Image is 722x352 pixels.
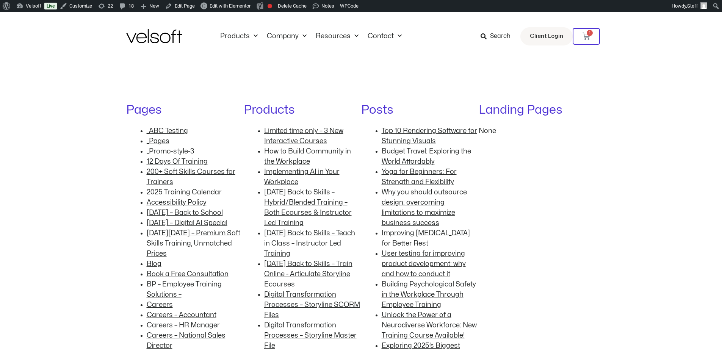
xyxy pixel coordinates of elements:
a: Improving [MEDICAL_DATA] for Better Rest [382,230,470,247]
h2: Landing Pages [479,102,596,118]
a: Top 10 Rendering Software for Stunning Visuals [382,128,477,144]
a: User testing for improving product development: why and how to conduct it [382,250,466,277]
a: 1 [573,28,600,45]
a: How to Build Community in the Workplace [264,148,351,165]
a: Client Login [520,27,573,45]
span: Steff [687,3,698,9]
a: Building Psychological Safety in the Workplace Through Employee Training [382,281,476,308]
a: [DATE] Back to Skills – Teach in Class – Instructor Led Training [264,230,355,257]
a: Why you should outsource design: overcoming limitations to maximize business success [382,189,467,226]
span: None [479,128,496,134]
nav: Menu [216,32,406,41]
a: _Pages [147,138,169,144]
a: CompanyMenu Toggle [262,32,311,41]
a: [DATE] Back to Skills – Train Online -​ Articulate Storyline Ecourses [264,261,352,288]
a: Careers – Accountant [147,312,216,318]
a: [DATE] – Back to School [147,210,223,216]
a: ContactMenu Toggle [363,32,406,41]
h2: Products [244,102,361,118]
a: Accessibility Policy [147,199,207,206]
span: 1 [587,30,593,36]
a: Limited time only – 3 New Interactive Courses [264,128,343,144]
a: Unlock the Power of a Neurodiverse Workforce: New Training Course Available! [382,312,477,339]
a: Digital Transformation Processes – Storyline Master File [264,322,357,349]
a: BP – Employee Training Solutions – [147,281,222,298]
span: Client Login [530,31,563,41]
a: 12 Days Of Training [147,158,208,165]
a: Budget Travel: Exploring the World Affordably [382,148,471,165]
a: [DATE][DATE] – Premium Soft Skills Training, Unmatched Prices [147,230,240,257]
a: _Promo-style-3 [147,148,194,155]
a: Careers – National Sales Director [147,332,226,349]
span: Search [490,31,511,41]
a: Yoga for Beginners: For Strength and Flexibility [382,169,457,185]
a: [DATE] – Digital AI Special [147,220,227,226]
a: 200+ Soft Skills Courses for Trainers [147,169,235,185]
a: Blog [147,261,161,267]
h2: Pages [126,102,244,118]
a: Implementing AI in Your Workplace [264,169,340,185]
a: [DATE] Back to Skills – Hybrid/Blended Training​ – Both Ecourses & Instructor Led Training [264,189,352,226]
a: 2025 Training Calendar [147,189,222,196]
a: Digital Transformation Processes – Storyline SCORM Files [264,291,360,318]
a: ProductsMenu Toggle [216,32,262,41]
a: Careers – HR Manager [147,322,220,329]
a: Careers [147,302,173,308]
a: Search [481,30,516,43]
h2: Posts [361,102,479,118]
a: Book a Free Consultation [147,271,229,277]
a: Live [44,3,57,9]
img: Velsoft Training Materials [126,29,182,43]
div: Focus keyphrase not set [268,4,272,8]
a: ResourcesMenu Toggle [311,32,363,41]
a: _ABC Testing [147,128,188,134]
span: Edit with Elementor [210,3,251,9]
